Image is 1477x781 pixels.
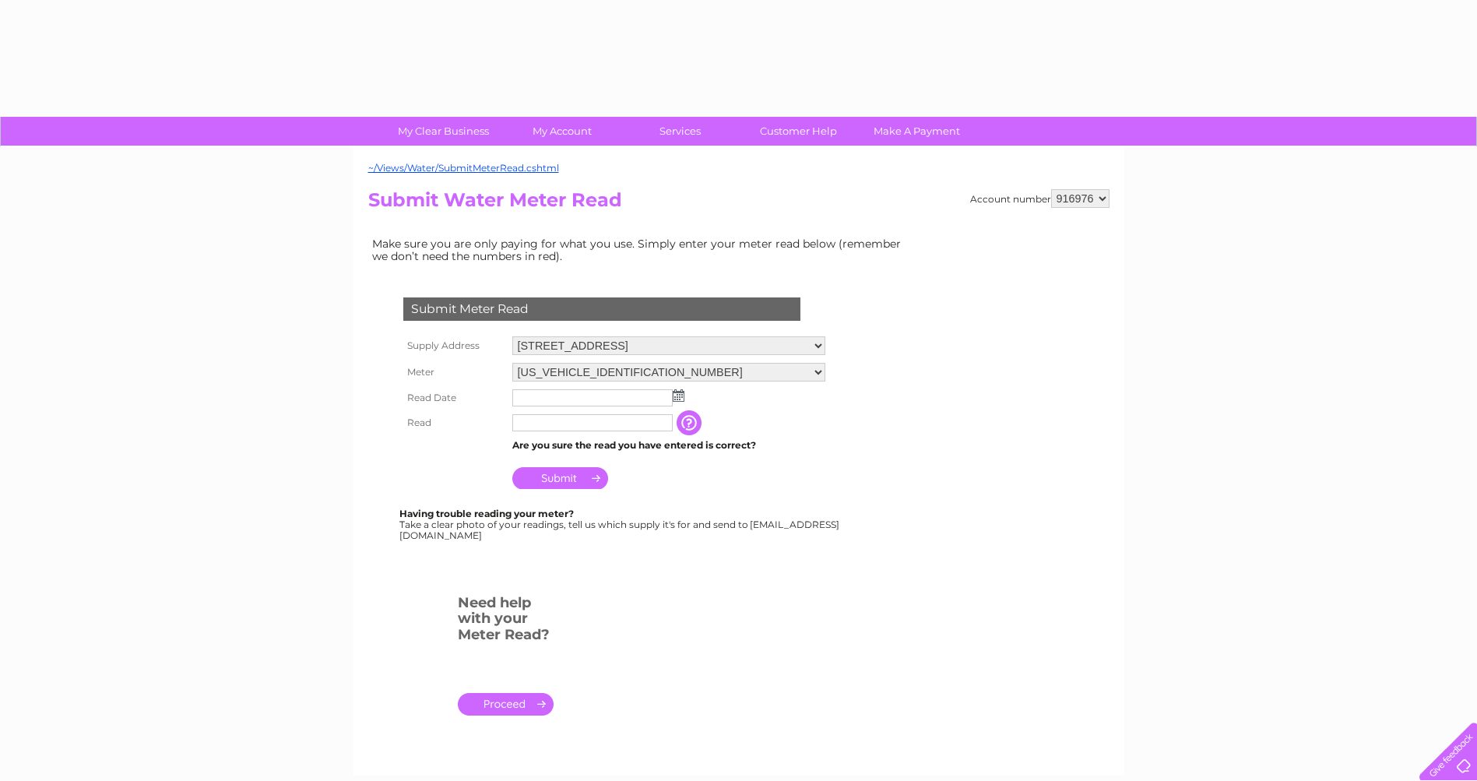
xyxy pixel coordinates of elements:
[399,359,508,385] th: Meter
[853,117,981,146] a: Make A Payment
[399,332,508,359] th: Supply Address
[379,117,508,146] a: My Clear Business
[399,410,508,435] th: Read
[399,508,842,540] div: Take a clear photo of your readings, tell us which supply it's for and send to [EMAIL_ADDRESS][DO...
[458,592,554,651] h3: Need help with your Meter Read?
[970,189,1110,208] div: Account number
[734,117,863,146] a: Customer Help
[673,389,684,402] img: ...
[399,385,508,410] th: Read Date
[399,508,574,519] b: Having trouble reading your meter?
[512,467,608,489] input: Submit
[368,162,559,174] a: ~/Views/Water/SubmitMeterRead.cshtml
[368,234,913,266] td: Make sure you are only paying for what you use. Simply enter your meter read below (remember we d...
[368,189,1110,219] h2: Submit Water Meter Read
[498,117,626,146] a: My Account
[677,410,705,435] input: Information
[616,117,744,146] a: Services
[403,297,800,321] div: Submit Meter Read
[458,693,554,716] a: .
[508,435,829,456] td: Are you sure the read you have entered is correct?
